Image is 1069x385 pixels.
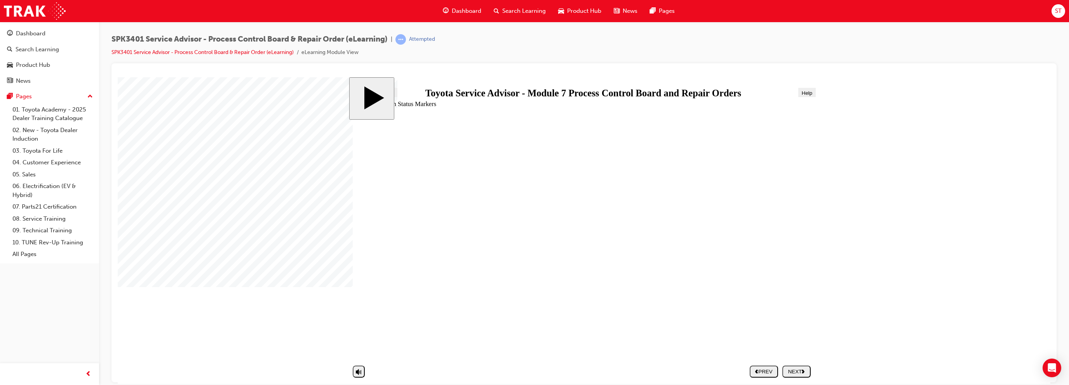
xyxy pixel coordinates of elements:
span: search-icon [7,46,12,53]
span: SPK3401 Service Advisor - Process Control Board & Repair Order (eLearning) [111,35,388,44]
a: car-iconProduct Hub [552,3,608,19]
a: guage-iconDashboard [437,3,487,19]
button: ST [1052,4,1065,18]
span: pages-icon [650,6,656,16]
a: News [3,74,96,88]
li: eLearning Module View [301,48,359,57]
a: SPK3401 Service Advisor - Process Control Board & Repair Order (eLearning) [111,49,294,56]
span: news-icon [7,78,13,85]
a: 09. Technical Training [9,225,96,237]
span: learningRecordVerb_ATTEMPT-icon [395,34,406,45]
span: up-icon [87,92,93,102]
span: car-icon [7,62,13,69]
button: Pages [3,89,96,104]
div: Attempted [409,36,435,43]
span: Pages [659,7,675,16]
a: search-iconSearch Learning [487,3,552,19]
a: 10. TUNE Rev-Up Training [9,237,96,249]
span: news-icon [614,6,620,16]
a: Dashboard [3,26,96,41]
a: 03. Toyota For Life [9,145,96,157]
span: search-icon [494,6,499,16]
span: Search Learning [502,7,546,16]
span: guage-icon [7,30,13,37]
a: 04. Customer Experience [9,157,96,169]
div: Product Hub [16,61,50,70]
a: 01. Toyota Academy - 2025 Dealer Training Catalogue [9,104,96,124]
span: prev-icon [85,369,91,379]
span: pages-icon [7,93,13,100]
a: All Pages [9,248,96,260]
a: 06. Electrification (EV & Hybrid) [9,180,96,201]
a: news-iconNews [608,3,644,19]
div: Open Intercom Messenger [1043,359,1061,377]
a: 02. New - Toyota Dealer Induction [9,124,96,145]
a: pages-iconPages [644,3,681,19]
span: Dashboard [452,7,481,16]
span: guage-icon [443,6,449,16]
span: News [623,7,637,16]
img: Trak [4,2,66,20]
div: Pages [16,92,32,101]
div: Dashboard [16,29,45,38]
span: ST [1055,7,1062,16]
span: car-icon [558,6,564,16]
a: 07. Parts21 Certification [9,201,96,213]
a: Product Hub [3,58,96,72]
div: Search Learning [16,45,59,54]
span: | [391,35,392,44]
div: News [16,77,31,85]
button: DashboardSearch LearningProduct HubNews [3,25,96,89]
a: Search Learning [3,42,96,57]
a: 05. Sales [9,169,96,181]
a: 08. Service Training [9,213,96,225]
span: Product Hub [567,7,601,16]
